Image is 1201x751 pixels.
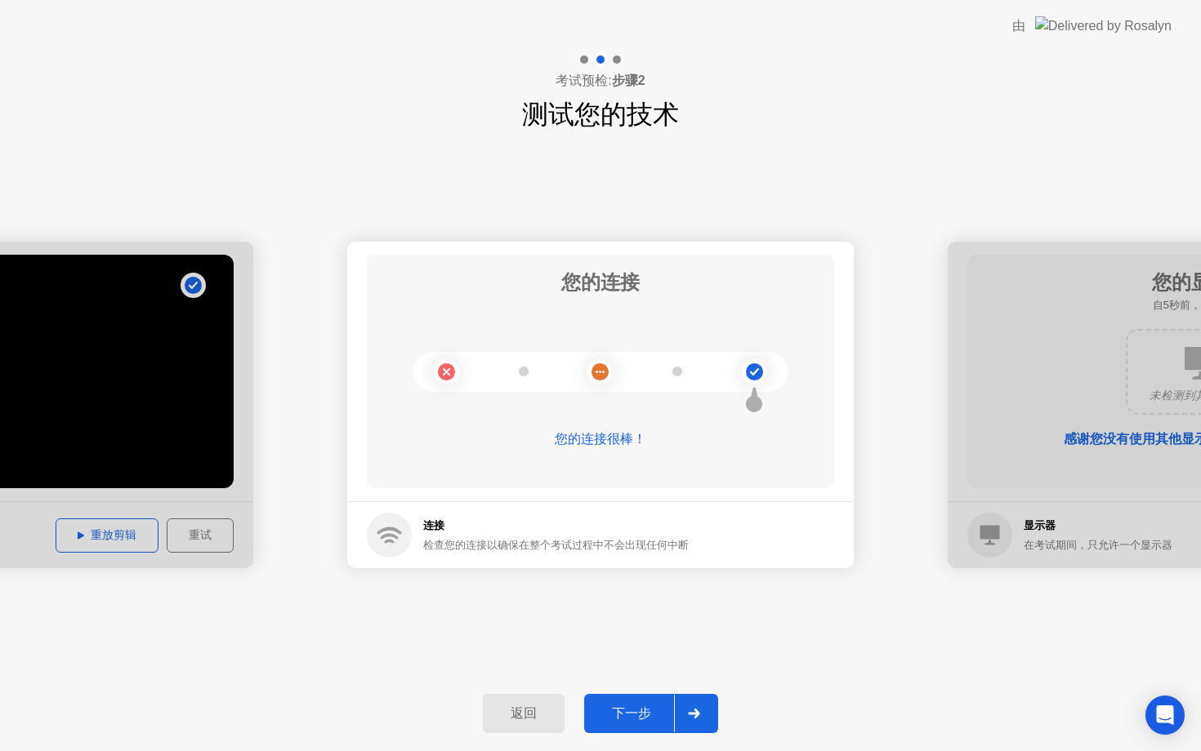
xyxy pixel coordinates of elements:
button: 返回 [483,694,565,733]
div: Open Intercom Messenger [1145,695,1185,735]
div: 由 [1012,16,1025,36]
h5: 连接 [423,518,689,534]
div: 您的连接很棒！ [367,429,834,449]
h1: 您的连接 [561,268,640,297]
img: Delivered by Rosalyn [1035,16,1172,35]
button: 下一步 [584,694,718,733]
h4: 考试预检: [556,71,645,91]
div: 检查您的连接以确保在整个考试过程中不会出现任何中断 [423,537,689,553]
div: 下一步 [589,705,674,722]
h1: 测试您的技术 [522,95,679,134]
div: 返回 [488,705,560,722]
b: 步骤2 [612,73,645,87]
